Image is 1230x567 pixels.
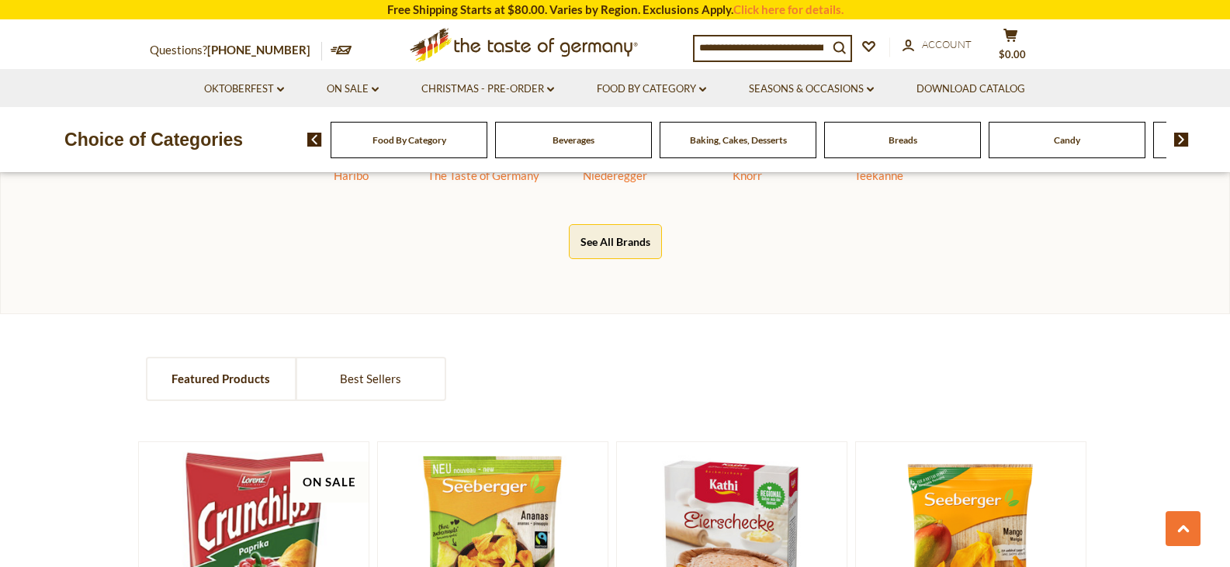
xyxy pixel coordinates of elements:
[327,81,379,98] a: On Sale
[421,81,554,98] a: Christmas - PRE-ORDER
[689,166,806,185] div: Knorr
[733,2,844,16] a: Click here for details.
[916,81,1025,98] a: Download Catalog
[297,358,445,399] a: Best Sellers
[889,134,917,146] a: Breads
[597,81,706,98] a: Food By Category
[749,81,874,98] a: Seasons & Occasions
[1174,133,1189,147] img: next arrow
[307,133,322,147] img: previous arrow
[207,43,310,57] a: [PHONE_NUMBER]
[372,134,446,146] a: Food By Category
[569,224,662,259] button: See All Brands
[553,134,594,146] a: Beverages
[147,358,295,399] a: Featured Products
[922,38,972,50] span: Account
[999,48,1026,61] span: $0.00
[557,166,674,185] div: Niederegger
[988,28,1034,67] button: $0.00
[903,36,972,54] a: Account
[1054,134,1080,146] a: Candy
[293,166,410,185] div: Haribo
[425,166,542,185] div: The Taste of Germany
[690,134,787,146] a: Baking, Cakes, Desserts
[150,40,322,61] p: Questions?
[821,166,937,185] div: Teekanne
[204,81,284,98] a: Oktoberfest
